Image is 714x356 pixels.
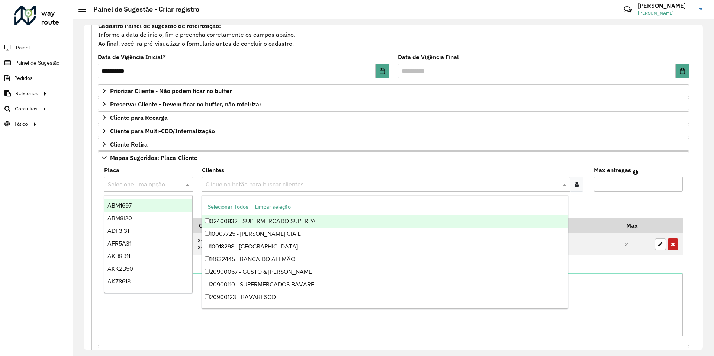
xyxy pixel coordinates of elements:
[104,195,193,293] ng-dropdown-panel: Options list
[110,128,215,134] span: Cliente para Multi-CDD/Internalização
[15,105,38,113] span: Consultas
[202,228,567,240] div: 10007725 - [PERSON_NAME] CIA L
[205,201,252,213] button: Selecionar Todos
[621,233,651,255] td: 2
[107,215,132,221] span: ABM8I20
[202,278,567,291] div: 20900110 - SUPERMERCADOS BAVARE
[252,201,294,213] button: Limpar seleção
[398,52,459,61] label: Data de Vigência Final
[110,101,261,107] span: Preservar Cliente - Devem ficar no buffer, não roteirizar
[202,166,224,174] label: Clientes
[202,215,567,228] div: 02400832 - SUPERMERCADO SUPERPA
[202,291,567,304] div: 20900123 - BAVARESCO
[202,266,567,278] div: 20900067 - GUSTO & [PERSON_NAME]
[621,218,651,233] th: Max
[107,266,133,272] span: AKK2B50
[98,22,221,29] strong: Cadastro Painel de sugestão de roteirização:
[98,21,689,48] div: Informe a data de inicio, fim e preencha corretamente os campos abaixo. Ao final, você irá pré-vi...
[14,120,28,128] span: Tático
[15,59,59,67] span: Painel de Sugestão
[194,233,427,255] td: 34801141 34810132
[638,2,694,9] h3: [PERSON_NAME]
[98,84,689,97] a: Priorizar Cliente - Não podem ficar no buffer
[86,5,199,13] h2: Painel de Sugestão - Criar registro
[98,125,689,137] a: Cliente para Multi-CDD/Internalização
[107,202,132,209] span: ABM1697
[202,304,567,316] div: 20900124 - BAVARESCO ATACADO
[110,141,148,147] span: Cliente Retira
[14,74,33,82] span: Pedidos
[676,64,689,78] button: Choose Date
[16,44,30,52] span: Painel
[202,253,567,266] div: 14832445 - BANCA DO ALEMÃO
[98,52,166,61] label: Data de Vigência Inicial
[98,98,689,110] a: Preservar Cliente - Devem ficar no buffer, não roteirizar
[98,138,689,151] a: Cliente Retira
[202,240,567,253] div: 10018298 - [GEOGRAPHIC_DATA]
[620,1,636,17] a: Contato Rápido
[194,218,427,233] th: Código Cliente
[110,88,232,94] span: Priorizar Cliente - Não podem ficar no buffer
[98,151,689,164] a: Mapas Sugeridos: Placa-Cliente
[110,155,197,161] span: Mapas Sugeridos: Placa-Cliente
[202,195,568,309] ng-dropdown-panel: Options list
[107,253,130,259] span: AKB8D11
[107,228,129,234] span: ADF3I31
[107,278,131,285] span: AKZ8618
[638,10,694,16] span: [PERSON_NAME]
[110,115,168,121] span: Cliente para Recarga
[107,240,131,247] span: AFR5A31
[104,166,119,174] label: Placa
[633,169,638,175] em: Máximo de clientes que serão colocados na mesma rota com os clientes informados
[98,111,689,124] a: Cliente para Recarga
[594,166,631,174] label: Max entregas
[15,90,38,97] span: Relatórios
[98,164,689,346] div: Mapas Sugeridos: Placa-Cliente
[376,64,389,78] button: Choose Date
